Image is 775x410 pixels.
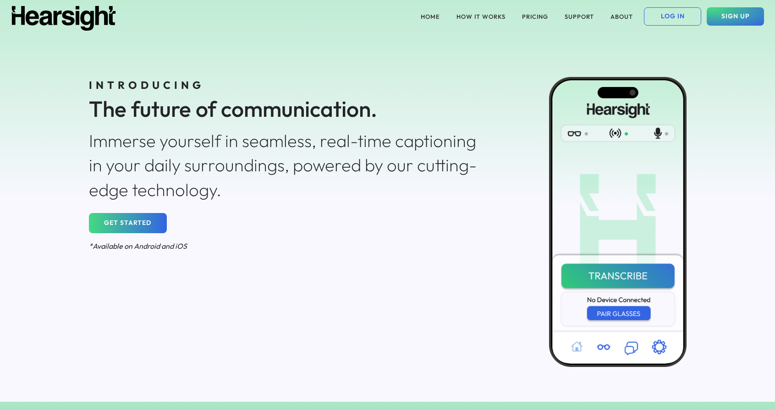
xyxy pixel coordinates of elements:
[559,7,599,26] button: SUPPORT
[517,7,554,26] button: PRICING
[89,93,487,124] div: The future of communication.
[707,7,764,26] button: SIGN UP
[644,7,701,26] button: LOG IN
[89,241,487,251] div: *Available on Android and iOS
[549,77,687,367] img: Hearsight iOS app screenshot
[89,213,167,233] button: GET STARTED
[89,78,487,93] div: INTRODUCING
[89,129,487,202] div: Immerse yourself in seamless, real-time captioning in your daily surroundings, powered by our cut...
[451,7,511,26] button: HOW IT WORKS
[11,6,116,31] img: Hearsight logo
[415,7,445,26] button: HOME
[605,7,638,26] button: ABOUT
